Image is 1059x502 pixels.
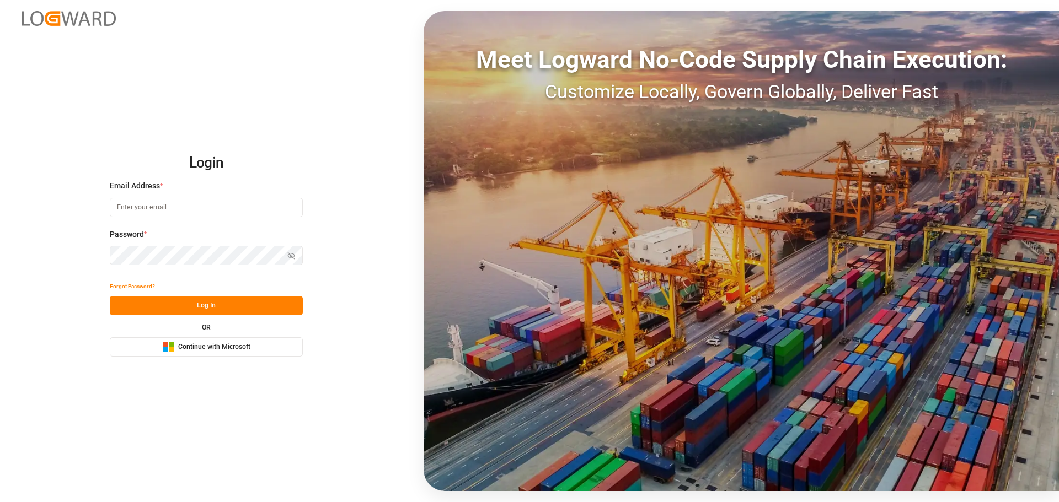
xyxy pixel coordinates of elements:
[22,11,116,26] img: Logward_new_orange.png
[110,296,303,315] button: Log In
[110,180,160,192] span: Email Address
[178,342,250,352] span: Continue with Microsoft
[110,229,144,240] span: Password
[110,337,303,357] button: Continue with Microsoft
[424,78,1059,106] div: Customize Locally, Govern Globally, Deliver Fast
[110,145,303,181] h2: Login
[110,277,155,296] button: Forgot Password?
[202,324,211,331] small: OR
[110,198,303,217] input: Enter your email
[424,41,1059,78] div: Meet Logward No-Code Supply Chain Execution:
